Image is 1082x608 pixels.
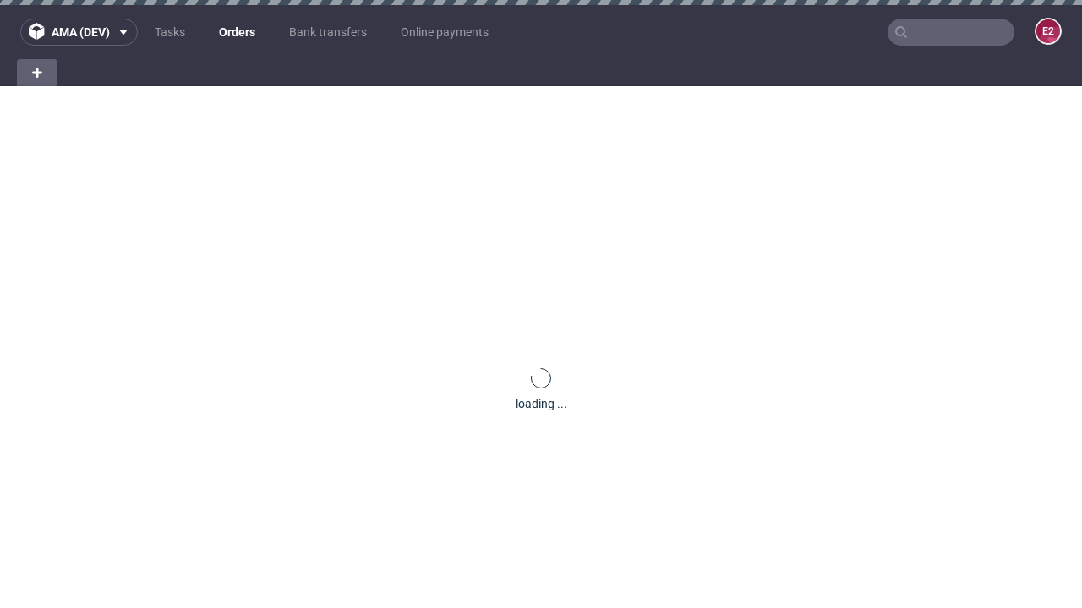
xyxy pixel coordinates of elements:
[209,19,265,46] a: Orders
[20,19,138,46] button: ama (dev)
[391,19,499,46] a: Online payments
[52,26,110,38] span: ama (dev)
[145,19,195,46] a: Tasks
[279,19,377,46] a: Bank transfers
[516,395,567,412] div: loading ...
[1036,19,1060,43] figcaption: e2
